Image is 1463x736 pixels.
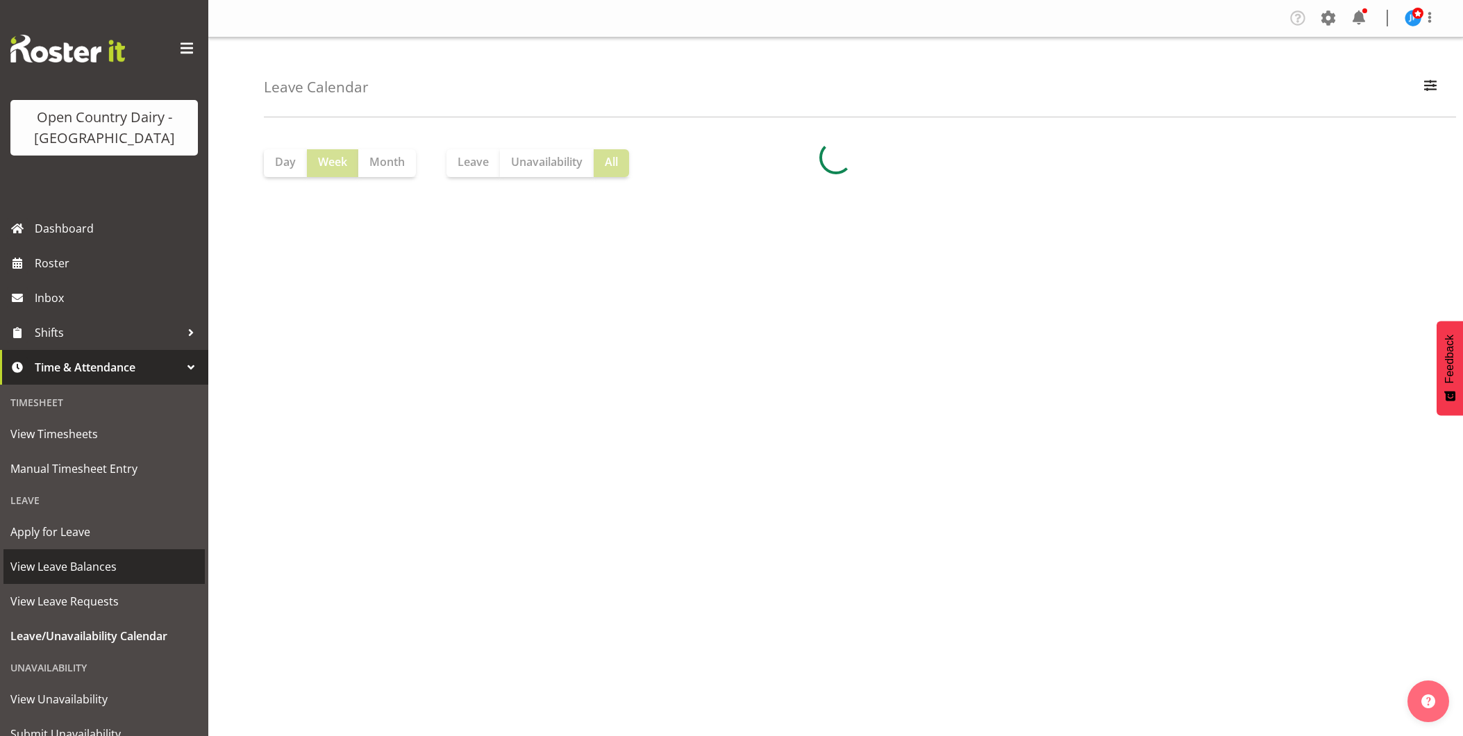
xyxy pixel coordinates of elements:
span: Roster [35,253,201,274]
span: Shifts [35,322,181,343]
span: Leave/Unavailability Calendar [10,626,198,646]
img: Rosterit website logo [10,35,125,62]
div: Leave [3,486,205,515]
a: View Timesheets [3,417,205,451]
span: View Timesheets [10,424,198,444]
img: help-xxl-2.png [1421,694,1435,708]
h4: Leave Calendar [264,79,369,95]
img: jason-porter10044.jpg [1405,10,1421,26]
span: Apply for Leave [10,521,198,542]
a: View Unavailability [3,682,205,717]
span: View Leave Requests [10,591,198,612]
span: Dashboard [35,218,201,239]
span: Time & Attendance [35,357,181,378]
button: Feedback - Show survey [1437,321,1463,415]
span: Feedback [1444,335,1456,383]
div: Unavailability [3,653,205,682]
a: View Leave Requests [3,584,205,619]
a: View Leave Balances [3,549,205,584]
span: View Unavailability [10,689,198,710]
span: View Leave Balances [10,556,198,577]
a: Manual Timesheet Entry [3,451,205,486]
button: Filter Employees [1416,72,1445,103]
a: Apply for Leave [3,515,205,549]
div: Open Country Dairy - [GEOGRAPHIC_DATA] [24,107,184,149]
a: Leave/Unavailability Calendar [3,619,205,653]
div: Timesheet [3,388,205,417]
span: Inbox [35,287,201,308]
span: Manual Timesheet Entry [10,458,198,479]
